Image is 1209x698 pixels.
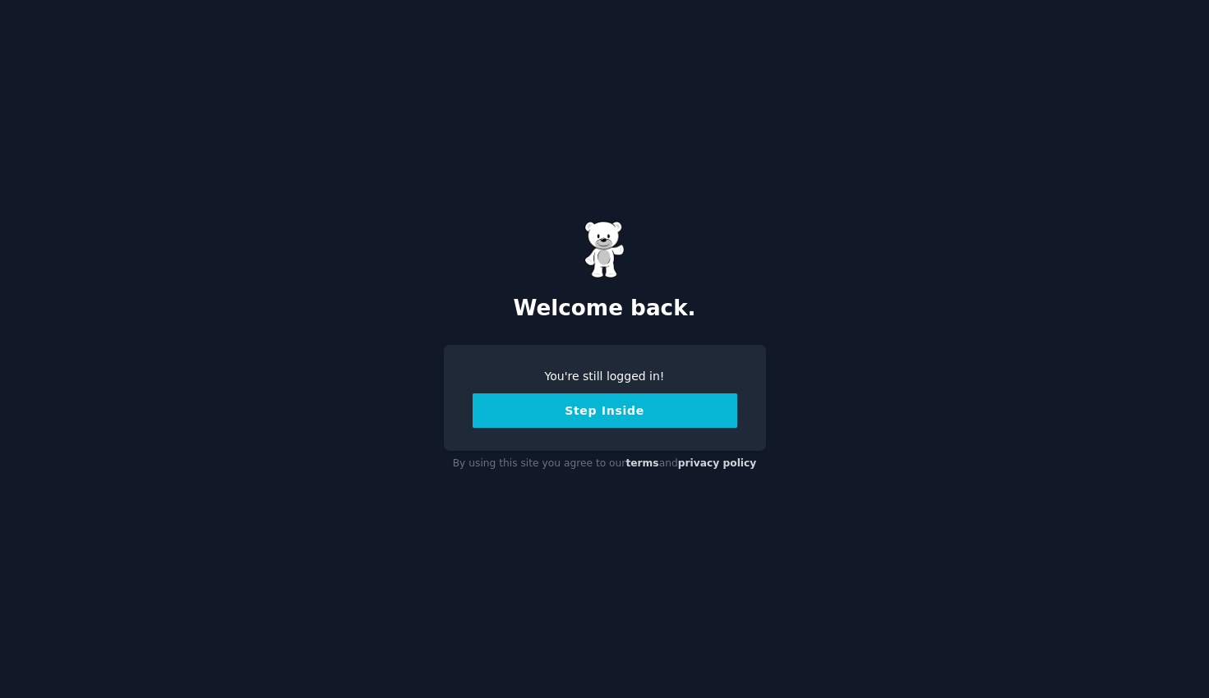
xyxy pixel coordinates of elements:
div: You're still logged in! [473,368,737,385]
a: Step Inside [473,404,737,417]
h2: Welcome back. [444,296,766,322]
button: Step Inside [473,393,737,428]
div: By using this site you agree to our and [444,451,766,477]
img: Gummy Bear [584,221,625,278]
a: privacy policy [678,457,757,469]
a: terms [625,457,658,469]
